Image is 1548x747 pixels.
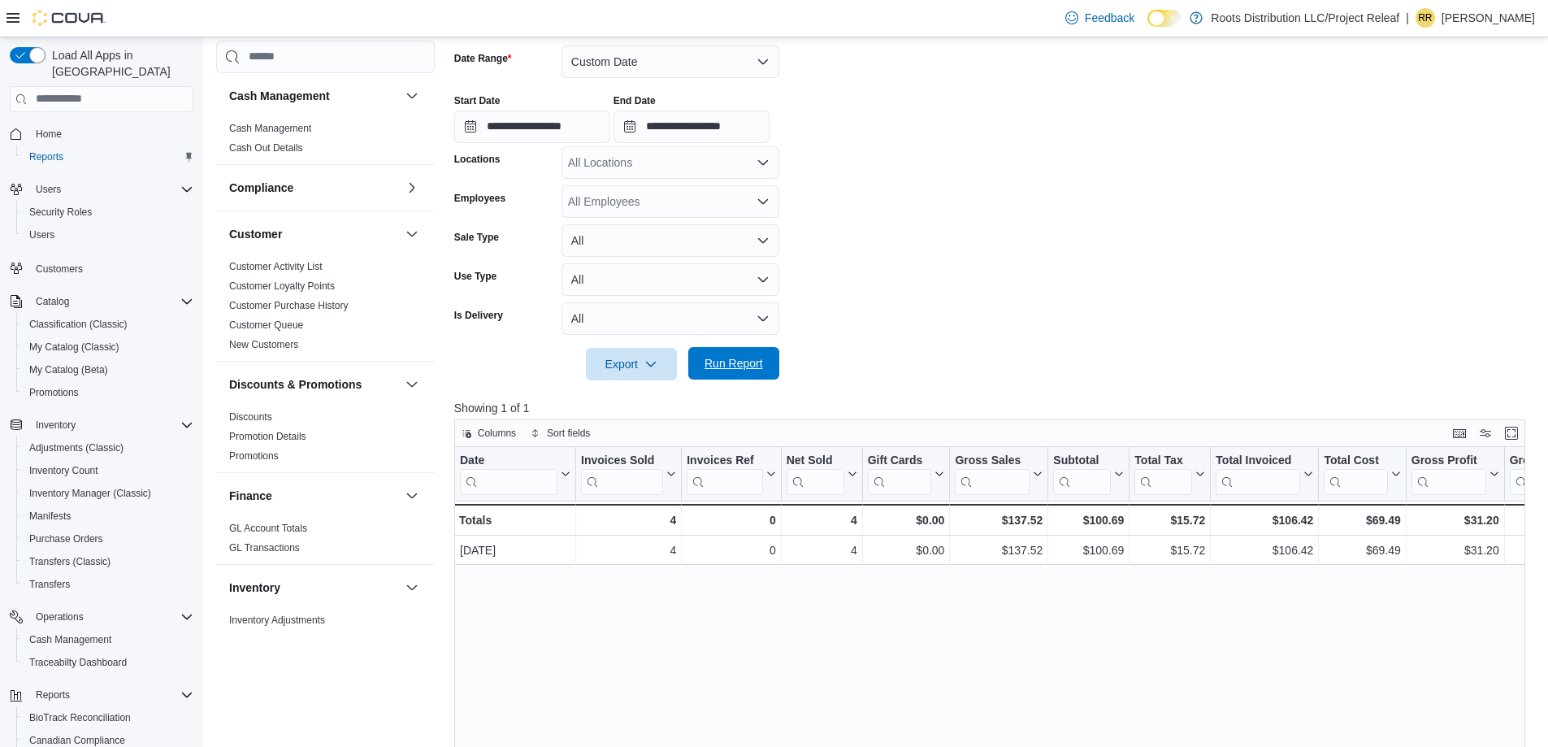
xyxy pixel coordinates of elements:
div: $69.49 [1324,541,1400,560]
span: Traceabilty Dashboard [23,653,193,672]
span: Inventory by Product Historical [229,633,362,646]
button: Total Cost [1324,454,1400,495]
span: Manifests [23,506,193,526]
div: $0.00 [867,510,944,530]
span: Inventory [29,415,193,435]
h3: Inventory [229,580,280,596]
button: All [562,302,779,335]
div: 0 [687,510,775,530]
a: BioTrack Reconciliation [23,708,137,727]
label: End Date [614,94,656,107]
a: Promotion Details [229,431,306,442]
div: $137.52 [955,510,1043,530]
span: New Customers [229,338,298,351]
a: Reports [23,147,70,167]
button: Compliance [402,178,422,198]
span: Purchase Orders [29,532,103,545]
button: Run Report [688,347,779,380]
button: Inventory [3,414,200,436]
button: Cash Management [16,628,200,651]
div: Gross Sales [955,454,1030,469]
a: Classification (Classic) [23,315,134,334]
button: Invoices Sold [581,454,676,495]
a: Promotions [23,383,85,402]
button: Columns [455,423,523,443]
button: Total Tax [1134,454,1205,495]
label: Date Range [454,52,512,65]
span: Cash Management [29,633,111,646]
span: Promotion Details [229,430,306,443]
span: Cash Management [229,122,311,135]
label: Employees [454,192,505,205]
span: Inventory Adjustments [229,614,325,627]
span: Security Roles [29,206,92,219]
span: Columns [478,427,516,440]
div: rinardo russell [1416,8,1435,28]
div: $31.20 [1411,510,1499,530]
button: Discounts & Promotions [402,375,422,394]
button: Transfers (Classic) [16,550,200,573]
span: Users [23,225,193,245]
button: Inventory [229,580,399,596]
a: Cash Management [23,630,118,649]
button: Reports [29,685,76,705]
button: Subtotal [1053,454,1124,495]
span: Home [36,128,62,141]
button: Open list of options [757,195,770,208]
button: Inventory Count [16,459,200,482]
p: | [1406,8,1409,28]
span: Reports [29,150,63,163]
div: $0.00 [868,541,945,560]
button: Reports [3,684,200,706]
span: Cash Out Details [229,141,303,154]
span: Discounts [229,410,272,423]
img: Cova [33,10,106,26]
a: GL Account Totals [229,523,307,534]
button: My Catalog (Beta) [16,358,200,381]
h3: Cash Management [229,88,330,104]
div: Total Tax [1134,454,1192,495]
div: Gross Profit [1411,454,1486,495]
div: Invoices Sold [581,454,663,469]
label: Use Type [454,270,496,283]
button: Cash Management [402,86,422,106]
button: Net Sold [786,454,856,495]
a: Inventory Adjustments [229,615,325,626]
a: Customer Queue [229,319,303,331]
span: Cash Management [23,630,193,649]
a: Feedback [1059,2,1141,34]
span: BioTrack Reconciliation [29,711,131,724]
span: Traceabilty Dashboard [29,656,127,669]
div: Net Sold [786,454,843,469]
div: Invoices Sold [581,454,663,495]
button: Purchase Orders [16,528,200,550]
h3: Customer [229,226,282,242]
div: Total Invoiced [1216,454,1300,469]
span: Home [29,124,193,144]
div: Cash Management [216,119,435,164]
span: Transfers [23,575,193,594]
span: Inventory Manager (Classic) [23,484,193,503]
button: Gross Profit [1411,454,1499,495]
span: GL Transactions [229,541,300,554]
button: Total Invoiced [1216,454,1313,495]
a: Customer Purchase History [229,300,349,311]
input: Dark Mode [1147,10,1182,27]
button: BioTrack Reconciliation [16,706,200,729]
span: Operations [36,610,84,623]
button: Home [3,122,200,145]
span: Promotions [29,386,79,399]
button: Catalog [3,290,200,313]
span: Promotions [23,383,193,402]
div: Subtotal [1053,454,1111,495]
button: Cash Management [229,88,399,104]
button: Export [586,348,677,380]
a: Customers [29,259,89,279]
div: 4 [787,541,857,560]
a: Traceabilty Dashboard [23,653,133,672]
a: My Catalog (Classic) [23,337,126,357]
button: Traceabilty Dashboard [16,651,200,674]
span: Feedback [1085,10,1134,26]
span: Transfers (Classic) [29,555,111,568]
div: 4 [581,510,676,530]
